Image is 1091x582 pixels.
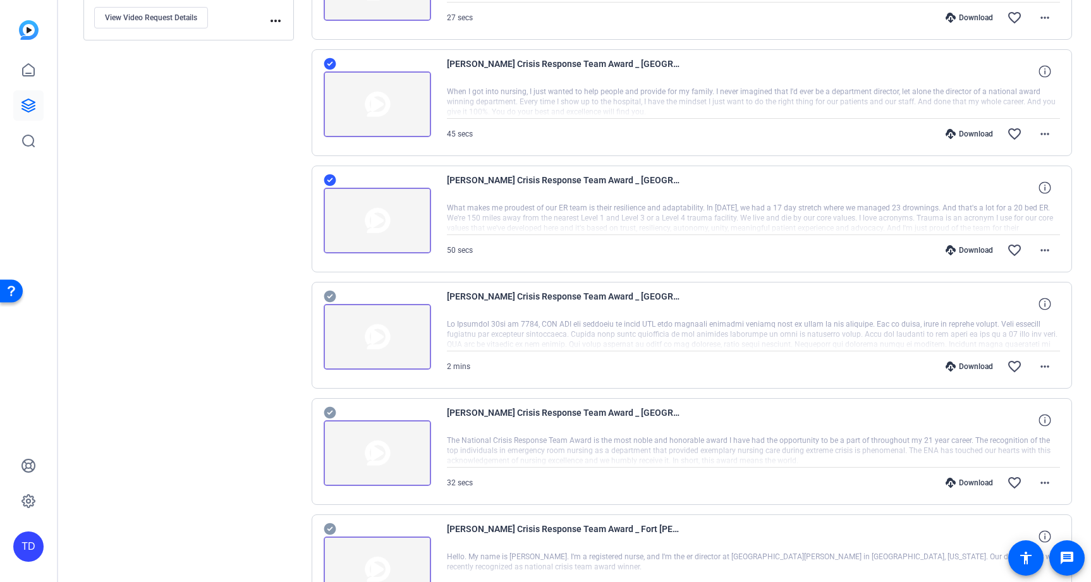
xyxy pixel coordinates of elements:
div: Download [939,245,999,255]
mat-icon: favorite_border [1007,10,1022,25]
div: Download [939,129,999,139]
span: [PERSON_NAME] Crisis Response Team Award _ [GEOGRAPHIC_DATA][PERSON_NAME] Regional [DATE] 12_49_10 [447,289,681,319]
button: View Video Request Details [94,7,208,28]
span: 32 secs [447,478,473,487]
mat-icon: message [1059,550,1075,566]
span: View Video Request Details [105,13,197,23]
div: TD [13,531,44,562]
div: Download [939,361,999,372]
img: thumb-nail [324,420,431,486]
mat-icon: more_horiz [1037,359,1052,374]
span: [PERSON_NAME] Crisis Response Team Award _ [GEOGRAPHIC_DATA][PERSON_NAME] Regional [DATE] 12_58_42 [447,56,681,87]
span: [PERSON_NAME] Crisis Response Team Award _ [GEOGRAPHIC_DATA][PERSON_NAME] Regional [DATE] 12_55_41 [447,173,681,203]
mat-icon: more_horiz [1037,475,1052,490]
span: 27 secs [447,13,473,22]
mat-icon: favorite_border [1007,243,1022,258]
mat-icon: more_horiz [1037,126,1052,142]
span: 45 secs [447,130,473,138]
mat-icon: favorite_border [1007,126,1022,142]
mat-icon: favorite_border [1007,359,1022,374]
mat-icon: more_horiz [268,13,283,28]
div: Download [939,478,999,488]
img: thumb-nail [324,304,431,370]
span: [PERSON_NAME] Crisis Response Team Award _ [GEOGRAPHIC_DATA][PERSON_NAME] Regional [DATE] 12_39_20 [447,405,681,435]
span: 50 secs [447,246,473,255]
div: Download [939,13,999,23]
mat-icon: accessibility [1018,550,1033,566]
span: 2 mins [447,362,470,371]
mat-icon: more_horiz [1037,10,1052,25]
mat-icon: favorite_border [1007,475,1022,490]
mat-icon: more_horiz [1037,243,1052,258]
img: blue-gradient.svg [19,20,39,40]
span: [PERSON_NAME] Crisis Response Team Award _ Fort [PERSON_NAME] Regional [DATE] 12_36_27 [447,521,681,552]
img: thumb-nail [324,71,431,137]
img: thumb-nail [324,188,431,253]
